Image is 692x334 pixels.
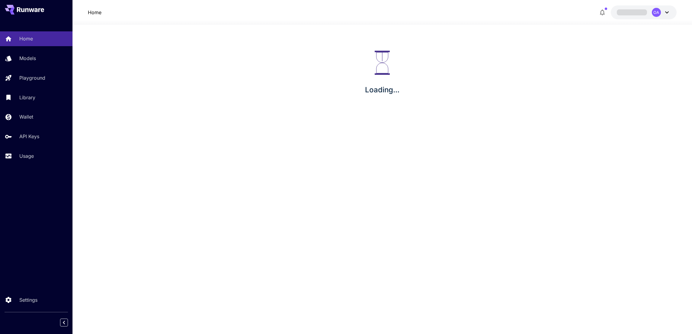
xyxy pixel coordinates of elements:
p: Settings [19,296,37,304]
p: Models [19,55,36,62]
p: Library [19,94,35,101]
button: OA [611,5,677,19]
p: Home [19,35,33,42]
a: Home [88,9,101,16]
p: API Keys [19,133,39,140]
p: Loading... [365,84,399,95]
div: OA [652,8,661,17]
button: Collapse sidebar [60,319,68,326]
p: Wallet [19,113,33,120]
div: Collapse sidebar [65,317,72,328]
nav: breadcrumb [88,9,101,16]
p: Playground [19,74,45,81]
p: Usage [19,152,34,160]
